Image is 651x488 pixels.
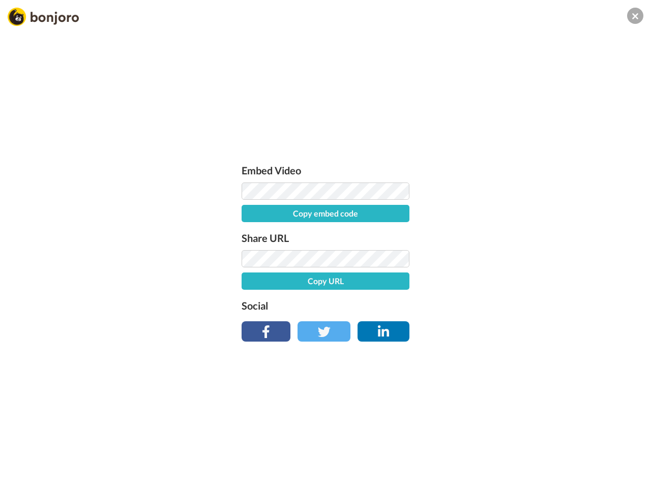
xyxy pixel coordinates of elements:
[242,272,409,290] button: Copy URL
[242,297,409,314] label: Social
[242,230,409,246] label: Share URL
[8,8,79,26] img: Bonjoro Logo
[242,205,409,222] button: Copy embed code
[242,162,409,178] label: Embed Video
